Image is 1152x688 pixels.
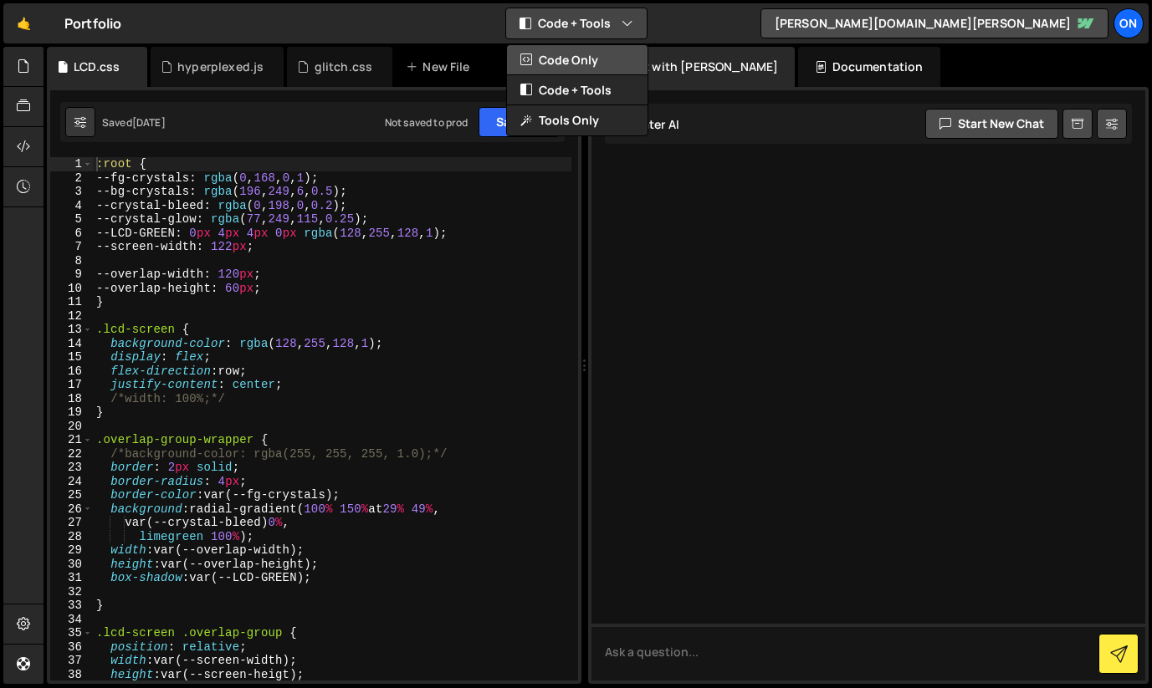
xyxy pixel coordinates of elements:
[50,199,93,213] div: 4
[50,654,93,668] div: 37
[50,571,93,585] div: 31
[74,59,120,75] div: LCD.css
[315,59,373,75] div: glitch.css
[50,433,93,447] div: 21
[50,488,93,502] div: 25
[50,585,93,599] div: 32
[50,323,93,337] div: 13
[50,516,93,530] div: 27
[760,8,1108,38] a: [PERSON_NAME][DOMAIN_NAME][PERSON_NAME]
[385,115,468,130] div: Not saved to prod
[50,212,93,227] div: 5
[177,59,264,75] div: hyperplexed.js
[50,405,93,420] div: 19
[50,447,93,461] div: 22
[50,626,93,640] div: 35
[50,268,93,282] div: 9
[50,530,93,544] div: 28
[50,502,93,517] div: 26
[64,13,121,33] div: Portfolio
[132,115,166,130] div: [DATE]
[507,45,648,75] button: Code Only
[50,543,93,558] div: 29
[50,461,93,475] div: 23
[50,337,93,351] div: 14
[50,378,93,392] div: 17
[50,475,93,489] div: 24
[50,558,93,572] div: 30
[507,105,648,135] button: Tools Only
[50,420,93,434] div: 20
[50,240,93,254] div: 7
[50,613,93,627] div: 34
[50,640,93,655] div: 36
[50,350,93,364] div: 15
[50,364,93,379] div: 16
[50,599,93,613] div: 33
[50,185,93,199] div: 3
[50,254,93,268] div: 8
[798,47,940,87] div: Documentation
[3,3,44,43] a: 🤙
[588,47,796,87] div: Chat with [PERSON_NAME]
[50,282,93,296] div: 10
[50,309,93,324] div: 12
[50,171,93,186] div: 2
[479,107,560,137] button: Save
[50,157,93,171] div: 1
[50,668,93,682] div: 38
[50,295,93,309] div: 11
[50,392,93,406] div: 18
[925,109,1058,139] button: Start new chat
[50,227,93,241] div: 6
[507,75,648,105] button: Code + Tools
[506,8,647,38] button: Code + Tools
[1114,8,1144,38] a: On
[406,59,476,75] div: New File
[102,115,166,130] div: Saved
